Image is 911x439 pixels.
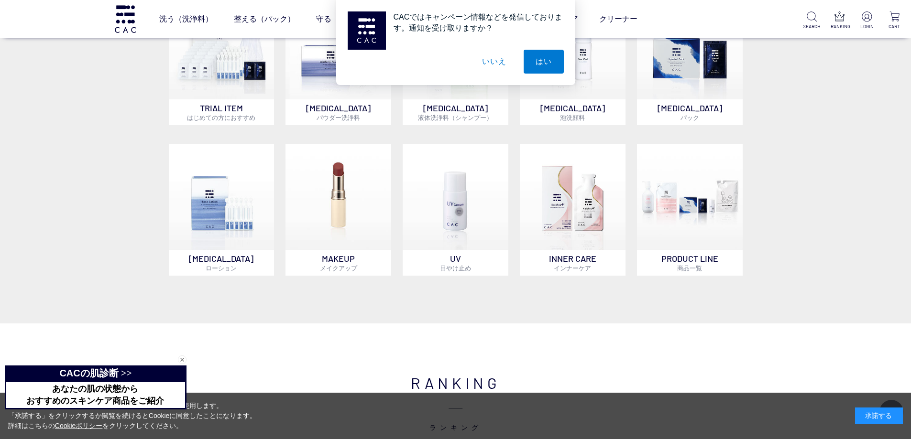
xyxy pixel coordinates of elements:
[677,264,702,272] span: 商品一覧
[524,50,564,74] button: はい
[440,264,471,272] span: 日やけ止め
[403,250,508,276] p: UV
[348,11,386,50] img: notification icon
[637,99,743,125] p: [MEDICAL_DATA]
[560,114,585,121] span: 泡洗顔料
[520,144,626,250] img: インナーケア
[520,99,626,125] p: [MEDICAL_DATA]
[386,11,564,33] div: CACではキャンペーン情報などを発信しております。通知を受け取りますか？
[206,264,237,272] span: ローション
[169,371,743,432] h2: RANKING
[520,250,626,276] p: INNER CARE
[285,144,391,276] a: MAKEUPメイクアップ
[187,114,255,121] span: はじめての方におすすめ
[418,114,493,121] span: 液体洗浄料（シャンプー）
[403,144,508,276] a: UV日やけ止め
[637,144,743,276] a: PRODUCT LINE商品一覧
[55,422,103,429] a: Cookieポリシー
[470,50,518,74] button: いいえ
[520,144,626,276] a: インナーケア INNER CAREインナーケア
[637,250,743,276] p: PRODUCT LINE
[320,264,357,272] span: メイクアップ
[403,99,508,125] p: [MEDICAL_DATA]
[169,250,274,276] p: [MEDICAL_DATA]
[169,99,274,125] p: TRIAL ITEM
[317,114,360,121] span: パウダー洗浄料
[8,401,257,431] div: 当サイトでは、お客様へのサービス向上のためにCookieを使用します。 「承諾する」をクリックするか閲覧を続けるとCookieに同意したことになります。 詳細はこちらの をクリックしてください。
[681,114,699,121] span: パック
[169,144,274,276] a: [MEDICAL_DATA]ローション
[855,407,903,424] div: 承諾する
[285,99,391,125] p: [MEDICAL_DATA]
[285,250,391,276] p: MAKEUP
[554,264,591,272] span: インナーケア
